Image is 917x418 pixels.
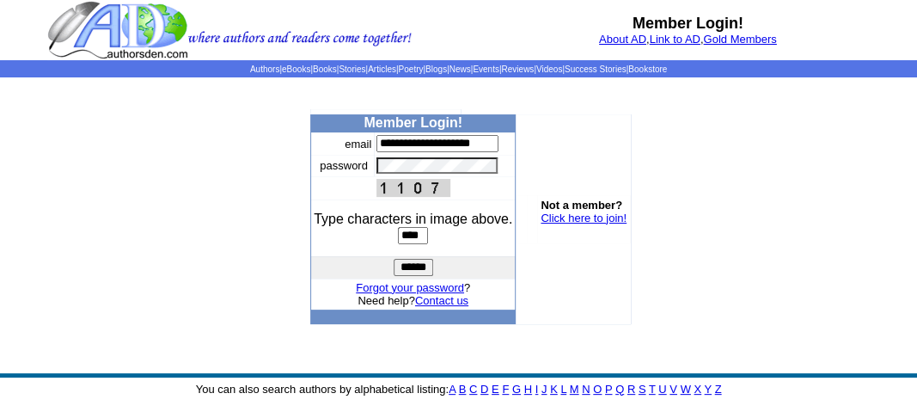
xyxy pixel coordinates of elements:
[599,33,777,46] font: , ,
[196,383,722,396] font: You can also search authors by alphabetical listing:
[320,159,368,172] font: password
[649,33,700,46] a: Link to AD
[658,383,666,396] a: U
[339,65,365,74] a: Stories
[649,383,656,396] a: T
[703,33,776,46] a: Gold Members
[512,383,521,396] a: G
[250,65,279,74] a: Authors
[524,383,532,396] a: H
[314,212,512,226] font: Type characters in image above.
[669,383,677,396] a: V
[356,281,464,294] a: Forgot your password
[480,383,488,396] a: D
[250,65,667,74] span: | | | | | | | | | | | |
[536,65,562,74] a: Videos
[358,294,468,307] font: Need help?
[541,212,627,224] a: Click here to join!
[714,383,721,396] a: Z
[541,383,547,396] a: J
[627,383,635,396] a: R
[282,65,310,74] a: eBooks
[368,65,396,74] a: Articles
[449,65,471,74] a: News
[605,383,612,396] a: P
[593,383,602,396] a: O
[680,383,690,396] a: W
[501,65,534,74] a: Reviews
[599,33,646,46] a: About AD
[459,383,467,396] a: B
[541,199,622,212] b: Not a member?
[704,383,711,396] a: Y
[633,15,743,32] b: Member Login!
[425,65,447,74] a: Blogs
[560,383,566,396] a: L
[398,65,423,74] a: Poetry
[502,383,509,396] a: F
[535,383,539,396] a: I
[628,65,667,74] a: Bookstore
[639,383,646,396] a: S
[550,383,558,396] a: K
[469,383,477,396] a: C
[415,294,468,307] a: Contact us
[376,179,450,197] img: This Is CAPTCHA Image
[313,65,337,74] a: Books
[694,383,701,396] a: X
[345,138,371,151] font: email
[364,115,462,130] b: Member Login!
[492,383,499,396] a: E
[565,65,627,74] a: Success Stories
[615,383,624,396] a: Q
[449,383,455,396] a: A
[582,383,590,396] a: N
[570,383,579,396] a: M
[473,65,499,74] a: Events
[356,281,470,294] font: ?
